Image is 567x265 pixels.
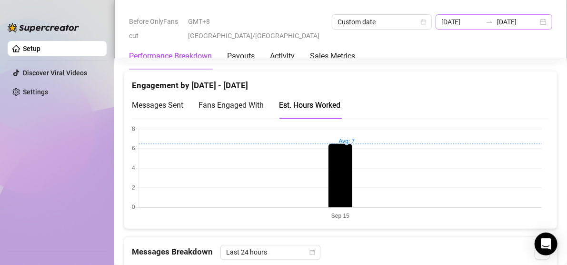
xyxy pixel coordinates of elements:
[23,69,87,77] a: Discover Viral Videos
[8,23,79,32] img: logo-BBDzfeDw.svg
[132,101,183,110] span: Messages Sent
[23,45,40,52] a: Setup
[309,250,315,255] span: calendar
[132,71,549,92] div: Engagement by [DATE] - [DATE]
[535,233,557,255] div: Open Intercom Messenger
[421,19,427,25] span: calendar
[338,15,426,29] span: Custom date
[310,51,355,62] div: Sales Metrics
[497,17,538,27] input: End date
[486,18,493,26] span: to
[441,17,482,27] input: Start date
[23,88,48,96] a: Settings
[227,51,255,62] div: Payouts
[129,14,182,43] span: Before OnlyFans cut
[129,51,212,62] div: Performance Breakdown
[270,51,295,62] div: Activity
[199,101,264,110] span: Fans Engaged With
[188,14,326,43] span: GMT+8 [GEOGRAPHIC_DATA]/[GEOGRAPHIC_DATA]
[486,18,493,26] span: swap-right
[279,99,340,111] div: Est. Hours Worked
[226,245,315,260] span: Last 24 hours
[132,245,549,260] div: Messages Breakdown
